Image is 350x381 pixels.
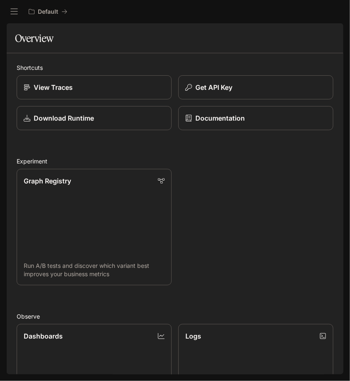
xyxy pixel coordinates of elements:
[17,106,172,130] a: Download Runtime
[17,312,333,321] h2: Observe
[15,30,54,47] h1: Overview
[17,157,333,166] h2: Experiment
[38,8,58,15] p: Default
[178,106,333,130] a: Documentation
[178,75,333,99] button: Get API Key
[34,82,73,92] p: View Traces
[195,82,232,92] p: Get API Key
[17,75,172,99] a: View Traces
[195,113,245,123] p: Documentation
[17,63,333,72] h2: Shortcuts
[25,3,71,20] button: All workspaces
[185,331,201,341] p: Logs
[7,4,22,19] button: open drawer
[34,113,94,123] p: Download Runtime
[24,331,63,341] p: Dashboards
[24,176,71,186] p: Graph Registry
[24,262,165,278] p: Run A/B tests and discover which variant best improves your business metrics
[17,169,172,285] a: Graph RegistryRun A/B tests and discover which variant best improves your business metrics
